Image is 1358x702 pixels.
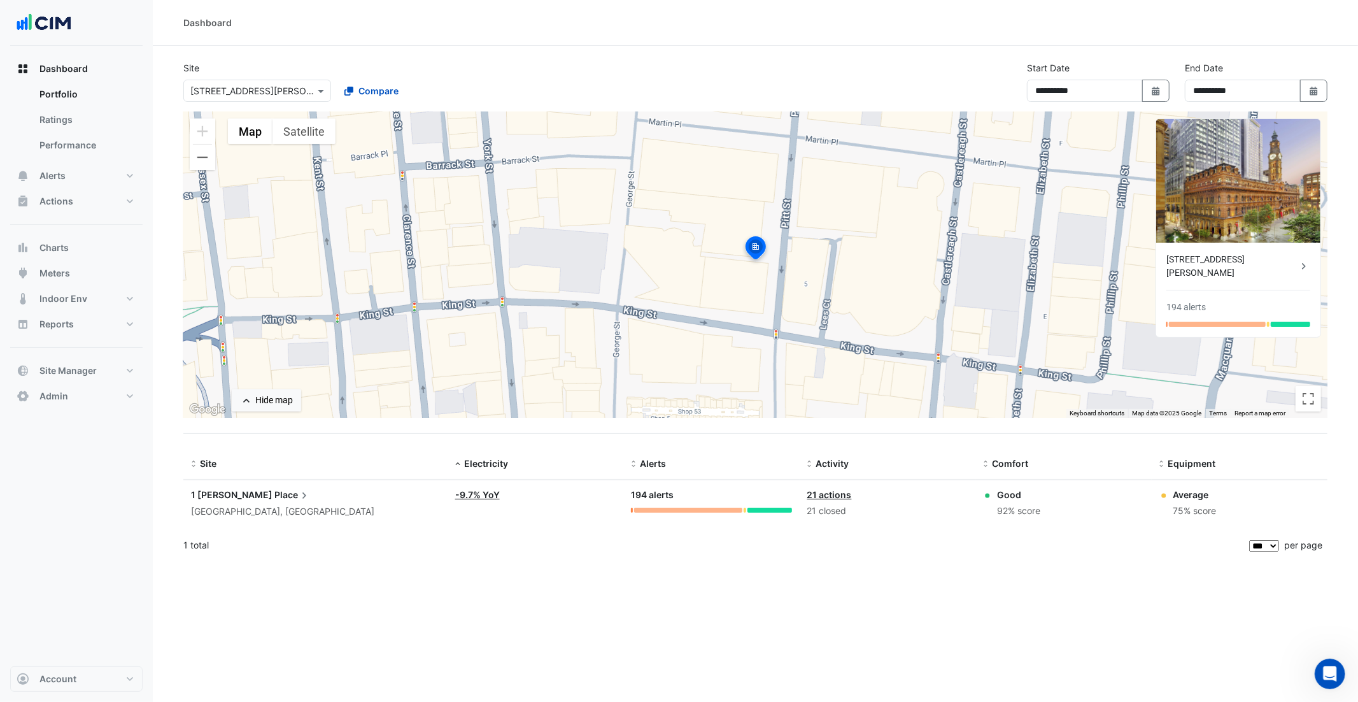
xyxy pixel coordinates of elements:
a: Portfolio [29,82,143,107]
button: Admin [10,383,143,409]
app-icon: Actions [17,195,29,208]
div: 75% score [1173,504,1217,519]
div: 92% score [997,504,1040,519]
a: -9.7% YoY [455,489,500,500]
button: Show satellite imagery [272,118,336,144]
span: Admin [39,390,68,403]
span: Account [39,673,76,685]
button: Indoor Env [10,286,143,312]
a: Terms (opens in new tab) [1209,410,1227,417]
button: Zoom out [190,145,215,170]
div: [STREET_ADDRESS][PERSON_NAME] [1166,253,1298,280]
button: Emoji picker [20,417,30,427]
iframe: Intercom live chat [1315,659,1345,689]
button: Dashboard [10,56,143,82]
div: Hide map [255,394,293,407]
span: Place [274,488,311,502]
span: Alerts [640,458,666,469]
fa-icon: Select Date [1308,85,1320,96]
span: Activity [816,458,849,469]
button: Account [10,666,143,692]
button: Alerts [10,163,143,189]
button: Toggle fullscreen view [1296,386,1321,412]
img: site-pin-selected.svg [742,234,770,265]
button: Hide map [232,389,301,412]
div: 21 closed [807,504,968,519]
app-icon: Meters [17,267,29,280]
textarea: Message… [11,390,244,412]
img: Company Logo [15,10,73,36]
div: 1 total [183,529,1247,561]
span: Charts [39,241,69,254]
span: 1 [PERSON_NAME] [191,489,272,500]
app-icon: Admin [17,390,29,403]
a: Performance [29,133,143,158]
span: Alerts [39,169,66,182]
div: Dashboard [10,82,143,163]
app-icon: Site Manager [17,364,29,377]
span: Meters [39,267,70,280]
div: Good [997,488,1040,501]
app-icon: Alerts [17,169,29,182]
button: Actions [10,189,143,214]
div: [GEOGRAPHIC_DATA], [GEOGRAPHIC_DATA] [191,505,440,519]
span: per page [1284,540,1322,550]
div: Average [1173,488,1217,501]
button: Send a message… [218,412,239,433]
app-icon: Indoor Env [17,292,29,305]
app-icon: Dashboard [17,62,29,75]
a: 21 actions [807,489,852,500]
div: Close [223,5,246,28]
span: Reports [39,318,74,331]
button: Home [199,5,223,29]
img: 1 Martin Place [1156,119,1320,243]
span: Electricity [464,458,508,469]
div: 194 alerts [1166,301,1206,314]
button: Compare [336,80,407,102]
button: Show street map [228,118,272,144]
span: Site [200,458,216,469]
label: End Date [1185,61,1223,75]
h1: CIM [97,6,116,16]
button: Zoom in [190,118,215,144]
span: Map data ©2025 Google [1132,410,1201,417]
label: Site [183,61,199,75]
img: Google [187,401,229,418]
a: Open this area in Google Maps (opens a new window) [187,401,229,418]
span: Comfort [992,458,1028,469]
fa-icon: Select Date [1150,85,1162,96]
span: Equipment [1168,458,1216,469]
img: Profile image for Brian [36,7,57,27]
button: Charts [10,235,143,261]
a: Ratings [29,107,143,133]
div: 194 alerts [631,488,791,503]
img: Profile image for Manuel [54,7,74,27]
button: Site Manager [10,358,143,383]
a: Report a map error [1234,410,1285,417]
span: Site Manager [39,364,97,377]
img: Profile image for Arghya [72,7,92,27]
button: Reports [10,312,143,337]
label: Start Date [1027,61,1070,75]
p: Under 10 minutes [108,16,182,29]
span: Dashboard [39,62,88,75]
span: Compare [358,84,399,97]
app-icon: Charts [17,241,29,254]
div: Dashboard [183,16,232,29]
button: Keyboard shortcuts [1070,409,1124,418]
button: go back [8,5,32,29]
span: Indoor Env [39,292,87,305]
button: Meters [10,261,143,286]
span: Actions [39,195,73,208]
app-icon: Reports [17,318,29,331]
